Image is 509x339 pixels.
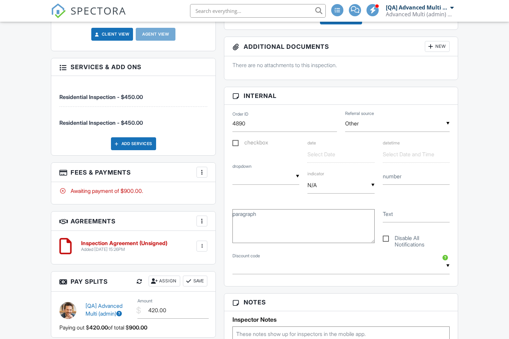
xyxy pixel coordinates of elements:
div: New [425,41,450,52]
span: Residential Inspection - $450.00 [59,119,143,126]
h3: Services & Add ons [51,58,215,76]
input: Select Date and Time [383,146,450,163]
a: Inspection Agreement (Unsigned) Added [DATE] 15:26PM [81,240,167,252]
h3: Internal [224,87,458,105]
label: Referral source [345,111,374,117]
input: number [383,168,450,185]
span: of total $ [108,324,129,331]
input: Select Date [307,146,374,163]
h3: Notes [224,294,458,311]
input: Text [383,206,450,222]
label: Order ID [232,111,248,117]
p: There are no attachments to this inspection. [232,61,450,69]
a: Client View [94,31,130,38]
button: Save [183,276,207,286]
h5: Inspector Notes [232,316,450,323]
span: 420.00 [89,324,108,331]
span: SPECTORA [71,3,126,18]
div: Advanced Multi (admin) Company [386,11,454,18]
label: Discount code [232,253,260,259]
label: paragraph [232,210,256,218]
label: checkbox [232,139,268,148]
img: younginspector.jpg [59,302,76,319]
span: 900.00 [129,324,147,331]
div: Added [DATE] 15:26PM [81,247,167,252]
h6: Inspection Agreement (Unsigned) [81,240,167,246]
h3: Fees & Payments [51,163,215,182]
label: date [307,140,316,145]
div: Add Services [111,137,156,150]
label: Amount [137,298,152,304]
div: Awaiting payment of $900.00. [59,187,207,195]
input: Search everything... [190,4,326,18]
label: indicator [307,163,374,176]
li: Service: Residential Inspection [59,81,207,106]
h3: Pay Splits [51,272,215,292]
li: Service: Residential Inspection [59,107,207,132]
div: Assign [149,276,180,286]
a: SPECTORA [51,9,126,23]
h3: Additional Documents [224,37,458,56]
img: The Best Home Inspection Software - Spectora [51,3,66,18]
div: [QA] Advanced Multi (admin) [386,4,449,11]
a: [QA] Advanced Multi (admin) [86,302,122,317]
label: number [383,173,401,180]
h3: Agreements [51,212,215,231]
label: datetime [383,140,400,145]
div: $ [136,305,141,316]
textarea: paragraph [232,209,375,243]
span: Residential Inspection - $450.00 [59,94,143,100]
label: dropdown [232,163,251,169]
label: Disable All Notifications [383,235,450,243]
label: Text [383,210,393,218]
span: Paying out $ [59,324,89,331]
